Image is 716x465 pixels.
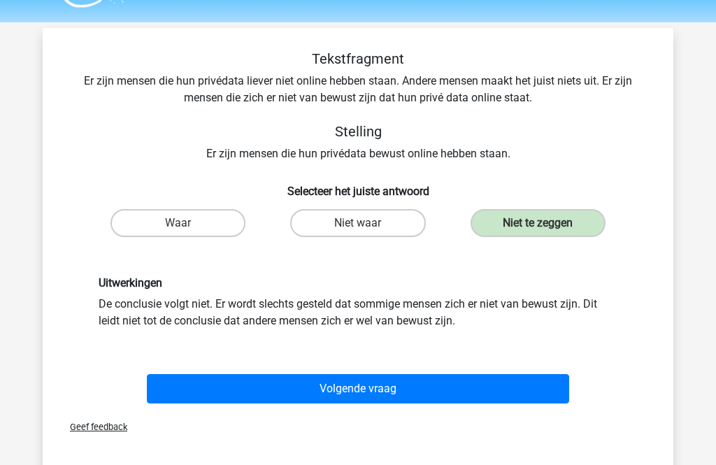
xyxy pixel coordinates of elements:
[290,210,425,238] label: Niet waar
[65,174,651,199] h6: Selecteer het juiste antwoord
[65,51,651,163] div: Er zijn mensen die hun privédata liever niet online hebben staan. Andere mensen maakt het juist n...
[99,277,617,290] h6: Uitwerkingen
[65,124,651,141] h5: Stelling
[471,210,606,238] label: Niet te zeggen
[59,422,127,433] span: Geef feedback
[147,375,570,404] button: Volgende vraag
[88,277,628,329] div: De conclusie volgt niet. Er wordt slechts gesteld dat sommige mensen zich er niet van bewust zijn...
[65,51,651,68] h5: Tekstfragment
[110,210,245,238] label: Waar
